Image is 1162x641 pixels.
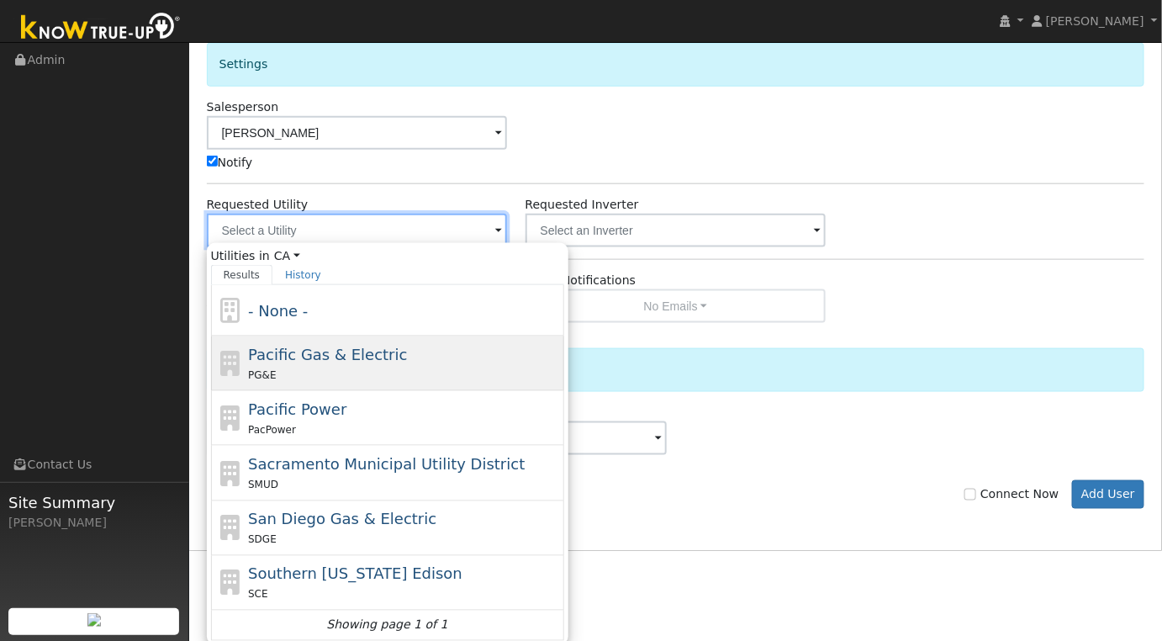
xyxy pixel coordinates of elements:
[207,156,218,167] input: Notify
[13,9,189,47] img: Know True-Up
[207,98,279,116] label: Salesperson
[87,613,101,627] img: retrieve
[248,302,308,320] span: - None -
[1072,480,1145,509] button: Add User
[248,346,407,363] span: Pacific Gas & Electric
[248,455,525,473] span: Sacramento Municipal Utility District
[207,214,508,247] input: Select a Utility
[248,511,436,528] span: San Diego Gas & Electric
[272,265,334,285] a: History
[207,116,508,150] input: Select a User
[207,348,1145,391] div: Actions
[207,196,309,214] label: Requested Utility
[248,565,462,583] span: Southern [US_STATE] Edison
[248,369,276,381] span: PG&E
[207,43,1145,86] div: Settings
[8,514,180,532] div: [PERSON_NAME]
[526,214,827,247] input: Select an Inverter
[248,534,277,546] span: SDGE
[274,247,300,265] a: CA
[207,154,253,172] label: Notify
[211,265,273,285] a: Results
[248,400,346,418] span: Pacific Power
[964,485,1059,503] label: Connect Now
[248,424,296,436] span: PacPower
[964,489,976,501] input: Connect Now
[1046,14,1144,28] span: [PERSON_NAME]
[326,617,447,634] i: Showing page 1 of 1
[526,196,639,214] label: Requested Inverter
[8,491,180,514] span: Site Summary
[526,272,636,289] label: Email Notifications
[248,479,278,490] span: SMUD
[248,589,268,601] span: SCE
[211,247,564,265] span: Utilities in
